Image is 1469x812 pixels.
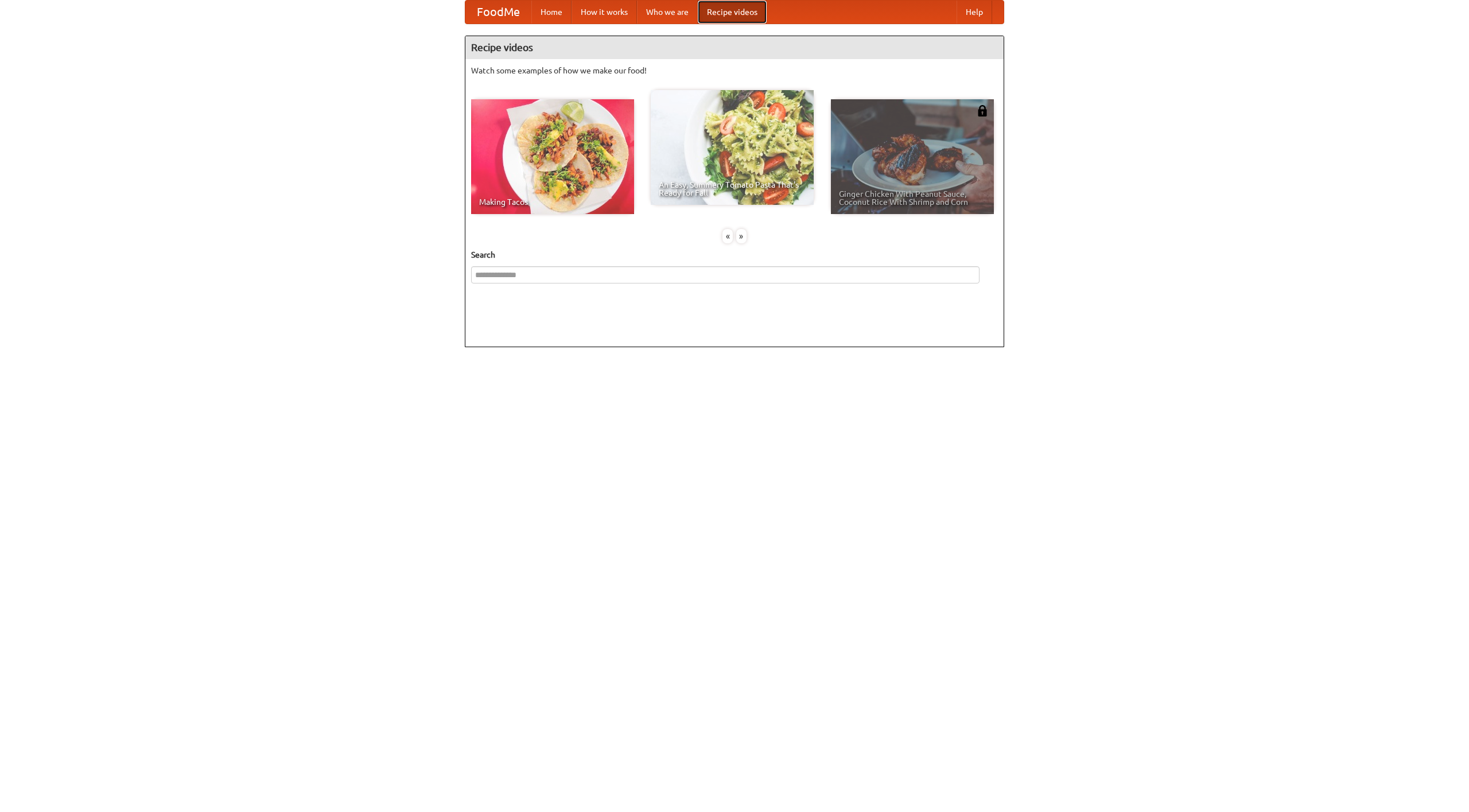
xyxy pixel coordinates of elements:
div: » [736,229,747,243]
img: 483408.png [977,105,988,116]
span: An Easy, Summery Tomato Pasta That's Ready for Fall [659,181,806,197]
a: An Easy, Summery Tomato Pasta That's Ready for Fall [651,90,814,205]
a: Who we are [637,1,698,24]
a: Home [531,1,572,24]
h4: Recipe videos [465,36,1004,59]
a: FoodMe [465,1,531,24]
p: Watch some examples of how we make our food! [471,65,998,76]
div: « [722,229,733,243]
span: Making Tacos [479,198,626,206]
a: Making Tacos [471,99,634,214]
a: How it works [572,1,637,24]
h5: Search [471,249,998,261]
a: Recipe videos [698,1,767,24]
a: Help [957,1,992,24]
